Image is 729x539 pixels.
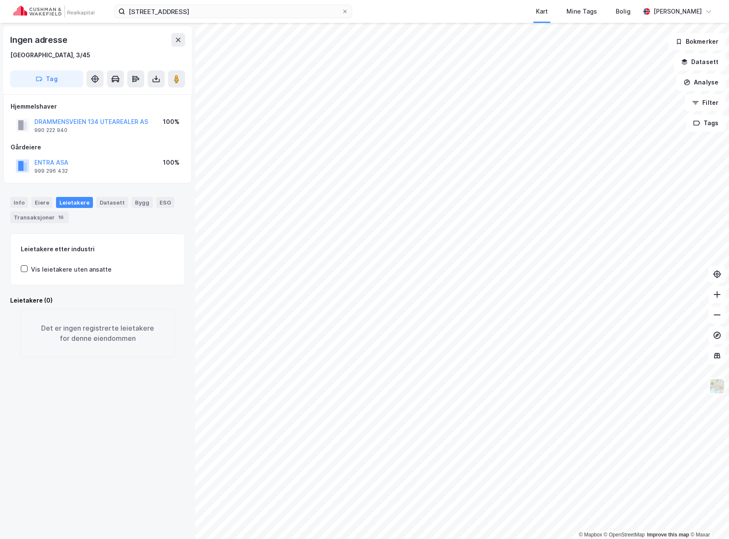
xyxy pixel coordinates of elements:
[34,127,67,134] div: 990 222 940
[163,117,179,127] div: 100%
[34,168,68,174] div: 999 296 432
[616,6,631,17] div: Bolig
[653,6,702,17] div: [PERSON_NAME]
[20,309,175,357] div: Det er ingen registrerte leietakere for denne eiendommen
[56,213,65,222] div: 16
[10,295,185,306] div: Leietakere (0)
[21,244,174,254] div: Leietakere etter industri
[156,197,174,208] div: ESG
[604,532,645,538] a: OpenStreetMap
[566,6,597,17] div: Mine Tags
[10,33,69,47] div: Ingen adresse
[536,6,548,17] div: Kart
[687,498,729,539] div: Kontrollprogram for chat
[10,197,28,208] div: Info
[14,6,94,17] img: cushman-wakefield-realkapital-logo.202ea83816669bd177139c58696a8fa1.svg
[687,498,729,539] iframe: Chat Widget
[647,532,689,538] a: Improve this map
[96,197,128,208] div: Datasett
[10,211,69,223] div: Transaksjoner
[31,264,112,275] div: Vis leietakere uten ansatte
[676,74,726,91] button: Analyse
[10,70,83,87] button: Tag
[163,157,179,168] div: 100%
[125,5,342,18] input: Søk på adresse, matrikkel, gårdeiere, leietakere eller personer
[709,378,725,394] img: Z
[668,33,726,50] button: Bokmerker
[686,115,726,132] button: Tags
[56,197,93,208] div: Leietakere
[11,142,185,152] div: Gårdeiere
[685,94,726,111] button: Filter
[10,50,90,60] div: [GEOGRAPHIC_DATA], 3/45
[674,53,726,70] button: Datasett
[132,197,153,208] div: Bygg
[579,532,602,538] a: Mapbox
[31,197,53,208] div: Eiere
[11,101,185,112] div: Hjemmelshaver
